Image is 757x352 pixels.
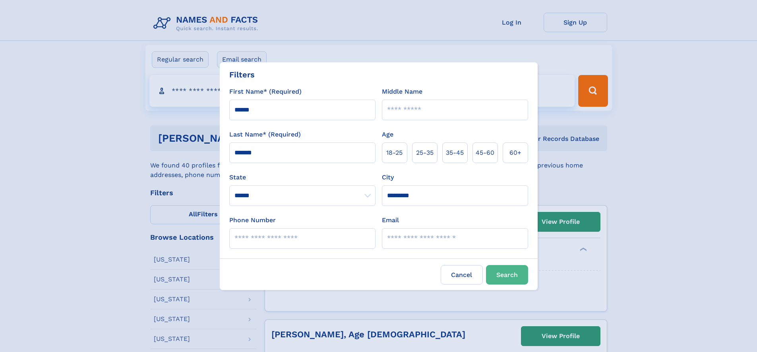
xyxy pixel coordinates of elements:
[476,148,494,158] span: 45‑60
[382,215,399,225] label: Email
[509,148,521,158] span: 60+
[229,215,276,225] label: Phone Number
[382,87,422,96] label: Middle Name
[446,148,464,158] span: 35‑45
[229,130,301,139] label: Last Name* (Required)
[229,87,302,96] label: First Name* (Required)
[441,265,483,285] label: Cancel
[416,148,434,158] span: 25‑35
[486,265,528,285] button: Search
[229,69,255,81] div: Filters
[386,148,403,158] span: 18‑25
[229,173,376,182] label: State
[382,173,394,182] label: City
[382,130,393,139] label: Age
